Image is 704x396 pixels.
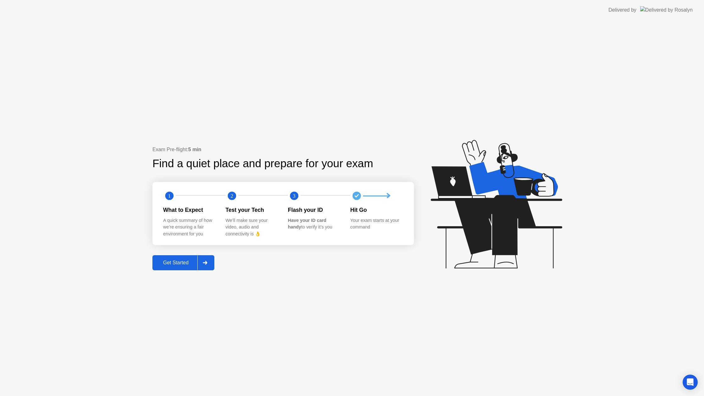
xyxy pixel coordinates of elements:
[188,147,201,152] b: 5 min
[152,155,374,172] div: Find a quiet place and prepare for your exam
[163,217,216,238] div: A quick summary of how we’re ensuring a fair environment for you
[152,146,414,153] div: Exam Pre-flight:
[640,6,693,14] img: Delivered by Rosalyn
[168,193,171,199] text: 1
[163,206,216,214] div: What to Expect
[154,260,197,266] div: Get Started
[350,217,403,231] div: Your exam starts at your command
[293,193,295,199] text: 3
[152,255,214,270] button: Get Started
[288,217,340,231] div: to verify it’s you
[683,375,698,390] div: Open Intercom Messenger
[226,206,278,214] div: Test your Tech
[350,206,403,214] div: Hit Go
[230,193,233,199] text: 2
[288,206,340,214] div: Flash your ID
[288,218,326,230] b: Have your ID card handy
[226,217,278,238] div: We’ll make sure your video, audio and connectivity is 👌
[608,6,636,14] div: Delivered by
